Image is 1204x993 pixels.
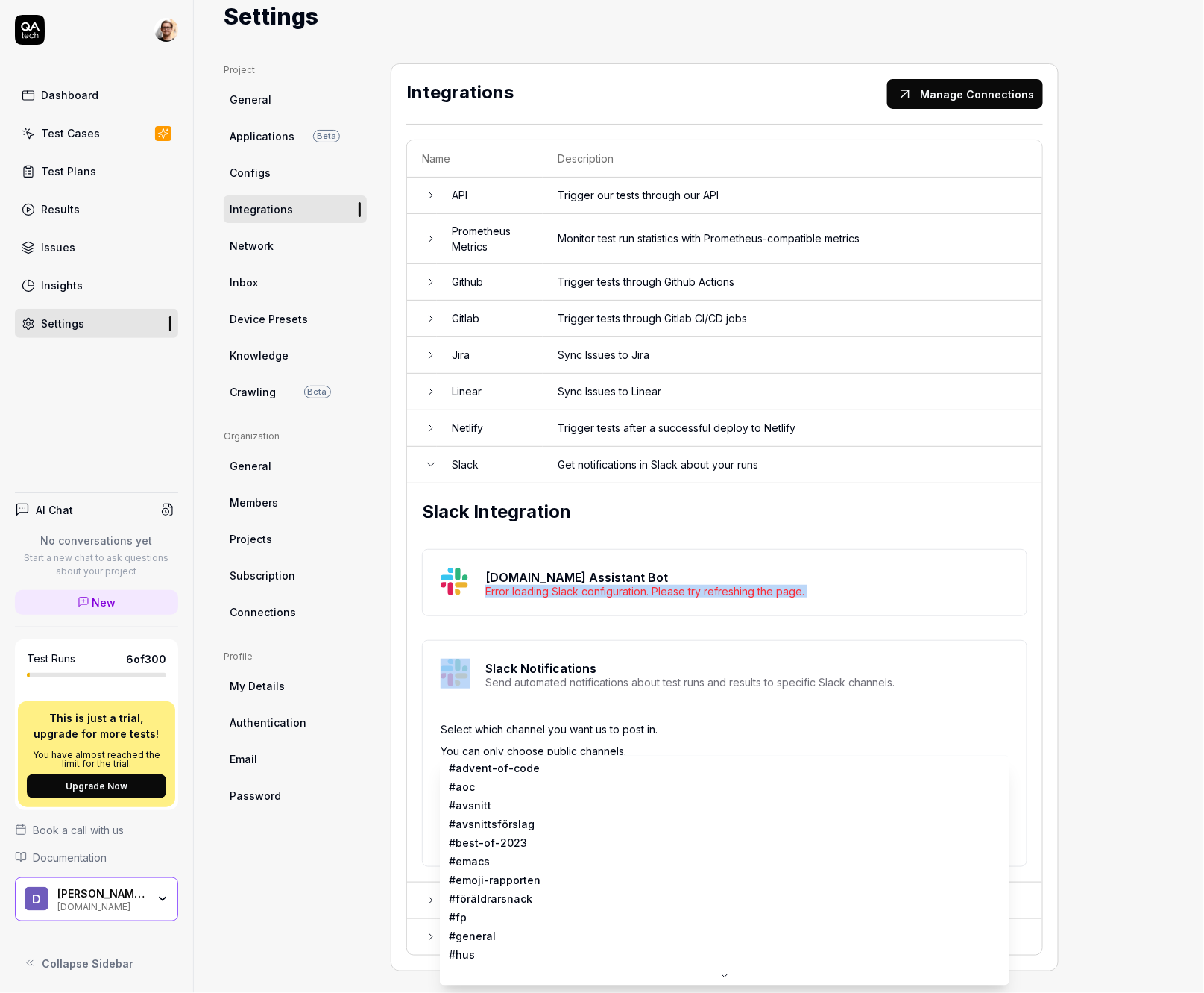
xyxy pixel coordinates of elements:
[450,816,535,832] span: # avsnittsförslag
[450,909,467,925] span: # fp
[450,872,541,888] span: # emoji-rapporten
[450,798,492,813] span: # avsnitt
[450,853,491,869] span: # emacs
[450,965,496,981] span: # husdjur
[450,835,528,851] span: # best-of-2023
[450,779,476,795] span: # aoc
[450,760,540,776] span: # advent-of-code
[450,928,497,944] span: # general
[450,891,533,906] span: # föräldrarsnack
[450,947,476,962] span: # hus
